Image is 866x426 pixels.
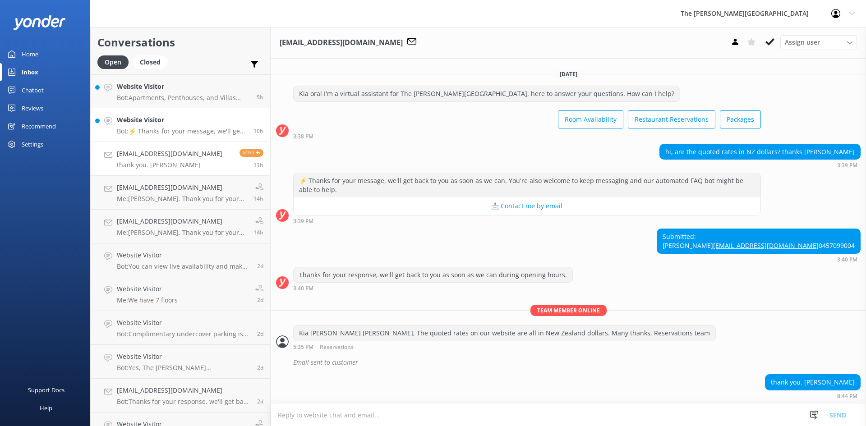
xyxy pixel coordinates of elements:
[293,134,313,139] strong: 3:38 PM
[293,219,313,224] strong: 3:39 PM
[280,37,403,49] h3: [EMAIL_ADDRESS][DOMAIN_NAME]
[720,110,761,128] button: Packages
[713,241,819,250] a: [EMAIL_ADDRESS][DOMAIN_NAME]
[257,330,263,338] span: 07:31pm 16-Aug-2025 (UTC +12:00) Pacific/Auckland
[22,45,38,63] div: Home
[294,267,572,283] div: Thanks for your response, we'll get back to you as soon as we can during opening hours.
[133,57,172,67] a: Closed
[657,229,860,253] div: Submitted: [PERSON_NAME] 0457099004
[780,35,857,50] div: Assign User
[91,176,270,210] a: [EMAIL_ADDRESS][DOMAIN_NAME]Me:[PERSON_NAME]. Thank you for your enquiry. While we do not have an...
[28,381,64,399] div: Support Docs
[628,110,715,128] button: Restaurant Reservations
[117,296,178,304] p: Me: We have 7 floors
[293,133,761,139] div: 03:38pm 18-Aug-2025 (UTC +12:00) Pacific/Auckland
[117,161,222,169] p: thank you. [PERSON_NAME]
[257,398,263,405] span: 05:56pm 16-Aug-2025 (UTC +12:00) Pacific/Auckland
[97,55,129,69] div: Open
[276,355,861,370] div: 2025-08-18T05:39:21.964
[257,296,263,304] span: 07:37pm 16-Aug-2025 (UTC +12:00) Pacific/Auckland
[117,127,247,135] p: Bot: ⚡ Thanks for your message, we'll get back to you as soon as we can. You're also welcome to k...
[91,74,270,108] a: Website VisitorBot:Apartments, Penthouses, and Villas have washing machines and driers. There is ...
[785,37,820,47] span: Assign user
[293,218,761,224] div: 03:39pm 18-Aug-2025 (UTC +12:00) Pacific/Auckland
[22,63,38,81] div: Inbox
[117,94,250,102] p: Bot: Apartments, Penthouses, and Villas have washing machines and driers. There is also a public ...
[91,210,270,243] a: [EMAIL_ADDRESS][DOMAIN_NAME]Me:[PERSON_NAME], Thank you for your message. Our restaurant is close...
[765,393,861,399] div: 08:44pm 18-Aug-2025 (UTC +12:00) Pacific/Auckland
[91,277,270,311] a: Website VisitorMe:We have 7 floors2d
[257,364,263,371] span: 07:29pm 16-Aug-2025 (UTC +12:00) Pacific/Auckland
[117,284,178,294] h4: Website Visitor
[554,70,583,78] span: [DATE]
[91,379,270,412] a: [EMAIL_ADDRESS][DOMAIN_NAME]Bot:Thanks for your response, we'll get back to you as soon as we can...
[22,117,56,135] div: Recommend
[837,394,857,399] strong: 8:44 PM
[294,86,680,101] div: Kia ora! I'm a virtual assistant for The [PERSON_NAME][GEOGRAPHIC_DATA], here to answer your ques...
[91,311,270,345] a: Website VisitorBot:Complimentary undercover parking is available for guests at The [PERSON_NAME][...
[40,399,52,417] div: Help
[253,127,263,135] span: 10:27pm 18-Aug-2025 (UTC +12:00) Pacific/Auckland
[22,135,43,153] div: Settings
[253,229,263,236] span: 05:37pm 18-Aug-2025 (UTC +12:00) Pacific/Auckland
[117,352,250,362] h4: Website Visitor
[117,318,250,328] h4: Website Visitor
[293,344,716,350] div: 05:35pm 18-Aug-2025 (UTC +12:00) Pacific/Auckland
[133,55,167,69] div: Closed
[91,243,270,277] a: Website VisitorBot:You can view live availability and make your reservation online at [URL][DOMAI...
[97,34,263,51] h2: Conversations
[257,93,263,101] span: 02:41am 19-Aug-2025 (UTC +12:00) Pacific/Auckland
[117,82,250,92] h4: Website Visitor
[659,162,861,168] div: 03:39pm 18-Aug-2025 (UTC +12:00) Pacific/Auckland
[91,345,270,379] a: Website VisitorBot:Yes, The [PERSON_NAME][GEOGRAPHIC_DATA] offers complimentary undercover parkin...
[14,15,65,30] img: yonder-white-logo.png
[320,344,354,350] span: Reservations
[657,256,861,262] div: 03:40pm 18-Aug-2025 (UTC +12:00) Pacific/Auckland
[117,149,222,159] h4: [EMAIL_ADDRESS][DOMAIN_NAME]
[117,250,250,260] h4: Website Visitor
[91,108,270,142] a: Website VisitorBot:⚡ Thanks for your message, we'll get back to you as soon as we can. You're als...
[117,115,247,125] h4: Website Visitor
[117,229,247,237] p: Me: [PERSON_NAME], Thank you for your message. Our restaurant is closed for lunch, however our ba...
[293,344,313,350] strong: 5:35 PM
[765,375,860,390] div: thank you. [PERSON_NAME]
[22,99,43,117] div: Reviews
[117,398,250,406] p: Bot: Thanks for your response, we'll get back to you as soon as we can during opening hours.
[97,57,133,67] a: Open
[22,81,44,99] div: Chatbot
[293,285,573,291] div: 03:40pm 18-Aug-2025 (UTC +12:00) Pacific/Auckland
[837,163,857,168] strong: 3:39 PM
[117,364,250,372] p: Bot: Yes, The [PERSON_NAME][GEOGRAPHIC_DATA] offers complimentary undercover parking for guests.
[294,173,760,197] div: ⚡ Thanks for your message, we'll get back to you as soon as we can. You're also welcome to keep m...
[117,183,247,192] h4: [EMAIL_ADDRESS][DOMAIN_NAME]
[91,142,270,176] a: [EMAIL_ADDRESS][DOMAIN_NAME]thank you. [PERSON_NAME]Reply11h
[530,305,607,316] span: Team member online
[294,325,715,341] div: Kia [PERSON_NAME] [PERSON_NAME], The quoted rates on our website are all in New Zealand dollars. ...
[660,144,860,160] div: hi, are the quoted rates in NZ dollars? thanks [PERSON_NAME]
[558,110,623,128] button: Room Availability
[117,216,247,226] h4: [EMAIL_ADDRESS][DOMAIN_NAME]
[117,385,250,395] h4: [EMAIL_ADDRESS][DOMAIN_NAME]
[253,195,263,202] span: 05:39pm 18-Aug-2025 (UTC +12:00) Pacific/Auckland
[240,149,263,157] span: Reply
[294,197,760,215] button: 📩 Contact me by email
[117,195,247,203] p: Me: [PERSON_NAME]. Thank you for your enquiry. While we do not have any deals on for specific dat...
[257,262,263,270] span: 10:45pm 16-Aug-2025 (UTC +12:00) Pacific/Auckland
[117,262,250,270] p: Bot: You can view live availability and make your reservation online at [URL][DOMAIN_NAME].
[293,355,861,370] div: Email sent to customer
[253,161,263,169] span: 08:44pm 18-Aug-2025 (UTC +12:00) Pacific/Auckland
[117,330,250,338] p: Bot: Complimentary undercover parking is available for guests at The [PERSON_NAME][GEOGRAPHIC_DAT...
[293,286,313,291] strong: 3:40 PM
[837,257,857,262] strong: 3:40 PM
